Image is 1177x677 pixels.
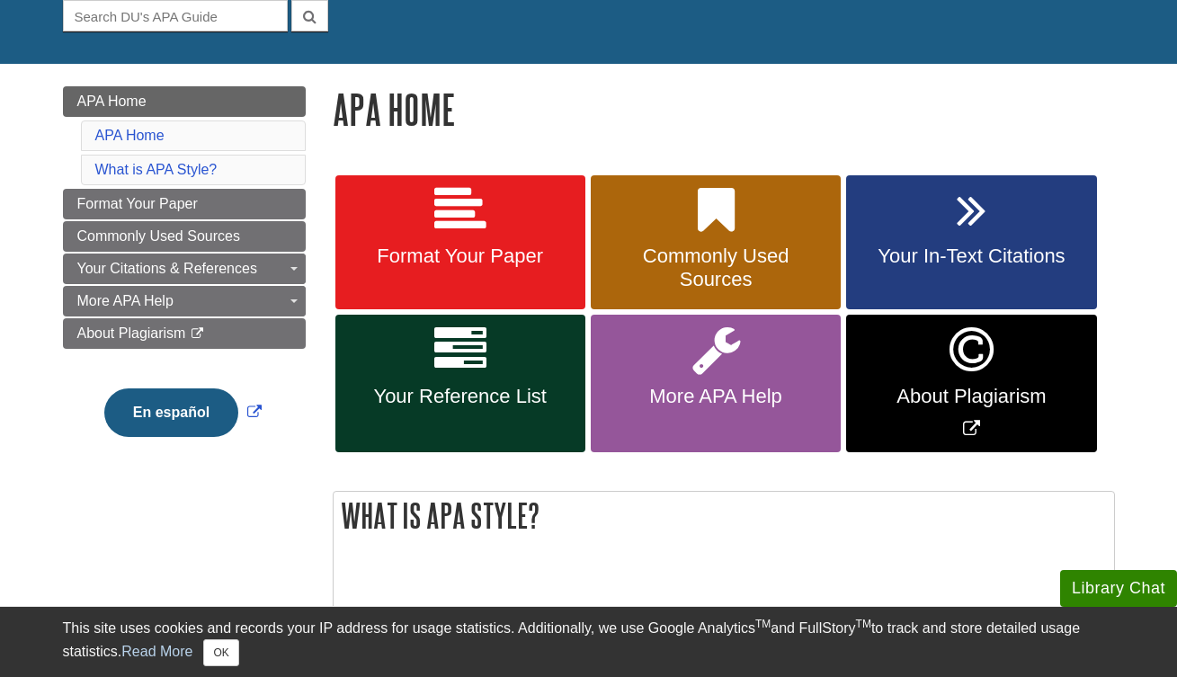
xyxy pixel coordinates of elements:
[203,639,238,666] button: Close
[333,86,1115,132] h1: APA Home
[1060,570,1177,607] button: Library Chat
[100,405,266,420] a: Link opens in new window
[77,261,257,276] span: Your Citations & References
[860,385,1083,408] span: About Plagiarism
[77,196,198,211] span: Format Your Paper
[604,385,827,408] span: More APA Help
[77,94,147,109] span: APA Home
[846,175,1096,310] a: Your In-Text Citations
[334,492,1114,539] h2: What is APA Style?
[77,293,174,308] span: More APA Help
[63,286,306,316] a: More APA Help
[349,385,572,408] span: Your Reference List
[604,245,827,291] span: Commonly Used Sources
[190,328,205,340] i: This link opens in a new window
[335,175,585,310] a: Format Your Paper
[591,175,841,310] a: Commonly Used Sources
[63,618,1115,666] div: This site uses cookies and records your IP address for usage statistics. Additionally, we use Goo...
[63,318,306,349] a: About Plagiarism
[335,315,585,452] a: Your Reference List
[63,86,306,117] a: APA Home
[63,221,306,252] a: Commonly Used Sources
[591,315,841,452] a: More APA Help
[63,254,306,284] a: Your Citations & References
[856,618,871,630] sup: TM
[77,228,240,244] span: Commonly Used Sources
[95,162,218,177] a: What is APA Style?
[755,618,771,630] sup: TM
[77,325,186,341] span: About Plagiarism
[860,245,1083,268] span: Your In-Text Citations
[349,245,572,268] span: Format Your Paper
[95,128,165,143] a: APA Home
[846,315,1096,452] a: Link opens in new window
[121,644,192,659] a: Read More
[63,189,306,219] a: Format Your Paper
[104,388,238,437] button: En español
[63,86,306,468] div: Guide Page Menu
